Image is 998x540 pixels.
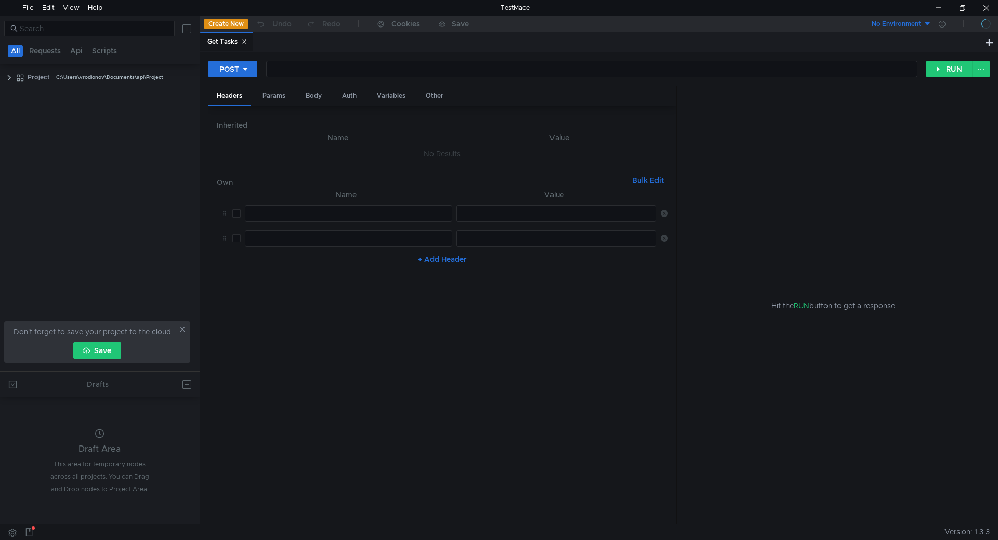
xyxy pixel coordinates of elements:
[67,45,86,57] button: Api
[254,86,294,105] div: Params
[872,19,921,29] div: No Environment
[14,326,171,338] span: Don't forget to save your project to the cloud
[241,188,452,201] th: Name
[299,16,348,32] button: Redo
[322,18,340,30] div: Redo
[217,119,668,131] h6: Inherited
[414,253,471,265] button: + Add Header
[334,86,365,105] div: Auth
[944,524,990,539] span: Version: 1.3.3
[391,18,420,30] div: Cookies
[89,45,120,57] button: Scripts
[8,45,23,57] button: All
[225,131,451,144] th: Name
[26,45,64,57] button: Requests
[369,86,414,105] div: Variables
[20,23,168,34] input: Search...
[219,63,239,75] div: POST
[28,70,50,85] div: Project
[204,19,248,29] button: Create New
[794,301,809,310] span: RUN
[452,20,469,28] div: Save
[424,149,461,158] nz-embed-empty: No Results
[208,86,251,106] div: Headers
[452,188,656,201] th: Value
[628,174,668,186] button: Bulk Edit
[248,16,299,32] button: Undo
[73,342,121,359] button: Save
[207,36,247,47] div: Get Tasks
[87,378,109,390] div: Drafts
[297,86,330,105] div: Body
[926,61,973,77] button: RUN
[417,86,452,105] div: Other
[451,131,668,144] th: Value
[217,176,628,188] h6: Own
[771,300,895,312] span: Hit the button to get a response
[859,16,931,32] button: No Environment
[272,18,292,30] div: Undo
[208,61,257,77] button: POST
[56,70,163,85] div: C:\Users\vrodionov\Documents\api\Project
